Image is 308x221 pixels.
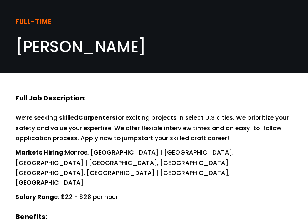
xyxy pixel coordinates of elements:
[15,148,65,158] strong: Markets Hiring:
[15,192,293,202] p: : $22 - $28 per hour
[15,16,51,28] strong: FULL-TIME
[15,36,146,58] span: [PERSON_NAME]
[78,113,115,124] strong: Carpenters
[15,113,293,143] p: We’re seeking skilled for exciting projects in select U.S cities. We prioritize your safety and v...
[15,148,293,187] p: Monroe, [GEOGRAPHIC_DATA] | [GEOGRAPHIC_DATA], [GEOGRAPHIC_DATA] | [GEOGRAPHIC_DATA], [GEOGRAPHIC...
[15,93,86,105] strong: Full Job Description:
[15,192,58,203] strong: Salary Range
